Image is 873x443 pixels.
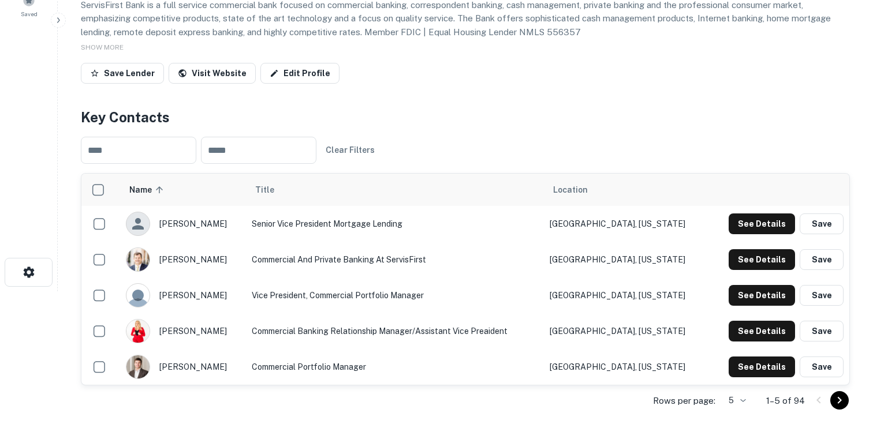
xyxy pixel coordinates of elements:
button: Save [800,285,844,306]
p: Rows per page: [653,394,715,408]
img: 9c8pery4andzj6ohjkjp54ma2 [126,284,150,307]
p: 1–5 of 94 [766,394,805,408]
button: See Details [729,321,795,341]
button: See Details [729,356,795,377]
span: SHOW MORE [81,43,124,51]
div: [PERSON_NAME] [126,212,240,236]
td: [GEOGRAPHIC_DATA], [US_STATE] [544,277,708,313]
th: Location [544,174,708,206]
td: [GEOGRAPHIC_DATA], [US_STATE] [544,242,708,277]
td: [GEOGRAPHIC_DATA], [US_STATE] [544,313,708,349]
td: [GEOGRAPHIC_DATA], [US_STATE] [544,206,708,242]
button: Save [800,249,844,270]
div: [PERSON_NAME] [126,283,240,307]
span: Name [129,183,167,197]
td: [GEOGRAPHIC_DATA], [US_STATE] [544,349,708,385]
button: Save [800,213,844,234]
td: Vice President, Commercial Portfolio Manager [246,277,544,313]
button: See Details [729,249,795,270]
iframe: Chat Widget [815,351,873,406]
div: 5 [720,392,748,409]
td: Senior Vice President Mortgage Lending [246,206,544,242]
button: See Details [729,213,795,234]
div: scrollable content [81,174,849,385]
img: 1709644953605 [126,320,150,343]
button: Save [800,321,844,341]
a: Visit Website [169,63,256,84]
span: Title [255,183,289,197]
th: Name [120,174,246,206]
div: [PERSON_NAME] [126,355,240,379]
td: Commercial and Private Banking at ServisFirst [246,242,544,277]
td: Commercial Banking Relationship Manager/Assistant Vice Preaident [246,313,544,349]
button: See Details [729,285,795,306]
button: Save Lender [81,63,164,84]
img: 1637543287975 [126,355,150,378]
span: Saved [21,9,38,18]
img: 1517482594731 [126,248,150,271]
span: Location [553,183,588,197]
div: [PERSON_NAME] [126,319,240,343]
div: [PERSON_NAME] [126,247,240,272]
a: Edit Profile [260,63,339,84]
h4: Key Contacts [81,107,850,127]
th: Title [246,174,544,206]
button: Save [800,356,844,377]
td: Commercial Portfolio Manager [246,349,544,385]
button: Clear Filters [321,140,379,160]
